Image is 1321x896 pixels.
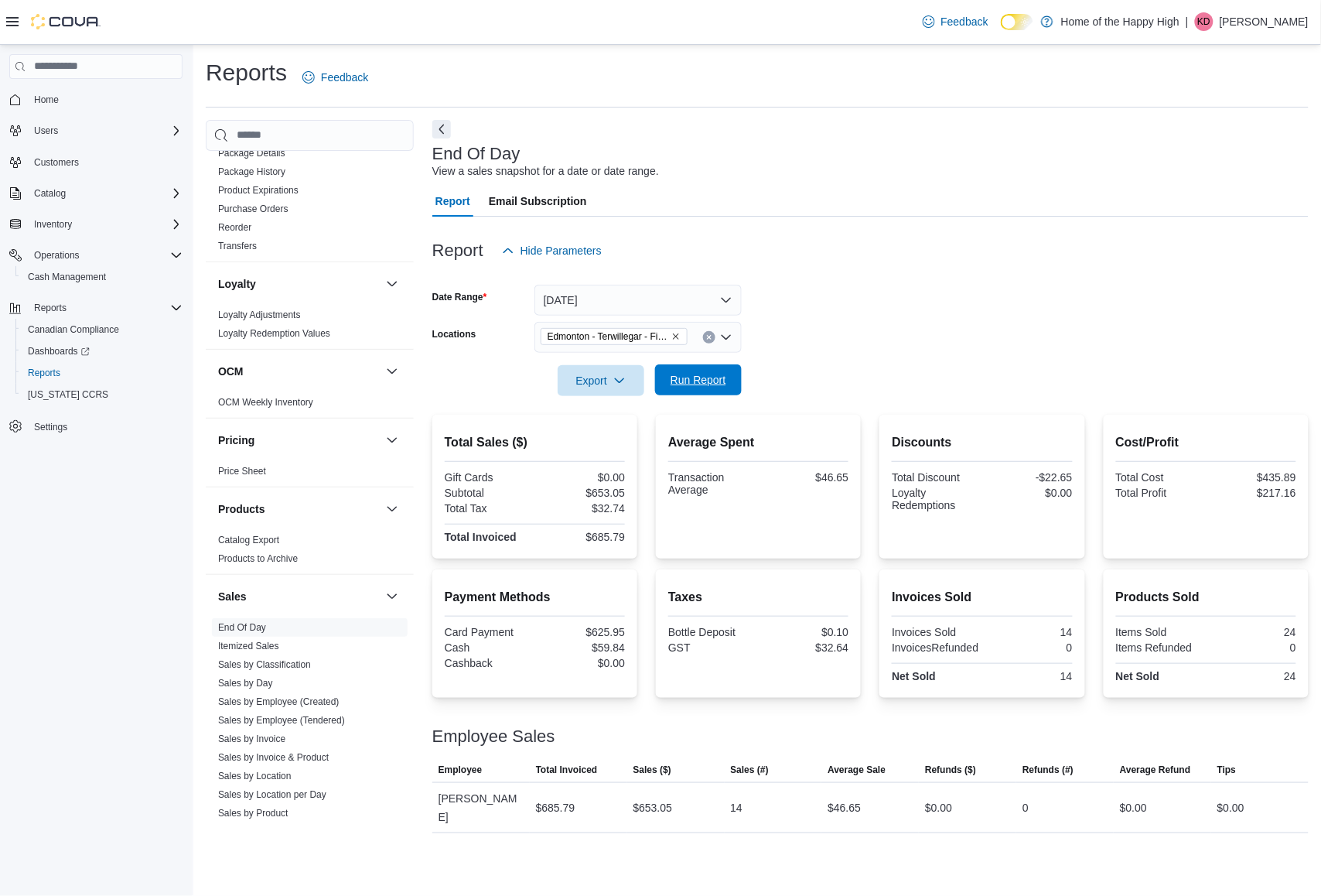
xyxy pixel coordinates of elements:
span: Tips [1217,764,1236,776]
a: Sales by Day [218,678,273,689]
button: [US_STATE] CCRS [15,384,189,405]
span: Edmonton - Terwillegar - Fire & Flower [548,329,668,344]
span: Package History [218,166,285,178]
h2: Payment Methods [445,588,625,607]
button: Operations [3,245,189,266]
span: Sales by Invoice [218,733,285,745]
a: Sales by Invoice [218,734,285,744]
span: Users [34,125,58,137]
div: GST [668,641,756,654]
span: Email Subscription [489,186,587,217]
span: Refunds (#) [1022,764,1074,776]
h2: Invoices Sold [892,588,1072,607]
button: OCM [218,364,380,379]
div: $46.65 [828,799,861,817]
span: Average Sale [828,764,886,776]
button: Reports [15,362,189,384]
div: Card Payment [445,626,532,638]
span: Sales by Location [218,770,292,782]
h2: Total Sales ($) [445,433,625,452]
div: $0.00 [985,487,1073,499]
span: Loyalty Adjustments [218,309,301,321]
div: Sales [206,618,414,884]
button: Catalog [3,183,189,204]
div: Invoices Sold [892,626,979,638]
a: Price Sheet [218,466,266,477]
div: Loyalty [206,306,414,349]
button: Settings [3,415,189,437]
a: Home [28,91,65,109]
div: $0.00 [538,657,625,669]
div: 0 [985,641,1073,654]
a: Reorder [218,222,251,233]
a: Sales by Employee (Created) [218,696,340,707]
span: Export [567,365,635,396]
div: $46.65 [762,471,849,484]
span: Home [28,90,183,109]
a: Settings [28,418,73,436]
span: Reorder [218,221,251,234]
h2: Cost/Profit [1116,433,1296,452]
span: Customers [34,156,79,169]
button: Home [3,88,189,111]
div: Total Cost [1116,471,1203,484]
button: Inventory [28,215,78,234]
a: End Of Day [218,622,266,633]
div: $0.00 [1120,799,1147,817]
button: Open list of options [720,331,732,344]
span: Canadian Compliance [28,323,119,336]
a: Sales by Classification [218,659,311,670]
div: Kevin Dubitz [1195,12,1213,31]
h3: Loyalty [218,276,256,292]
span: Purchase Orders [218,203,288,215]
div: Items Sold [1116,626,1203,638]
span: Settings [34,421,67,433]
button: Pricing [218,433,380,448]
span: Home [34,94,59,106]
a: Sales by Product [218,808,288,819]
button: Catalog [28,184,72,203]
div: [PERSON_NAME] [432,783,530,833]
span: End Of Day [218,621,266,634]
a: Products to Archive [218,553,298,564]
span: Sales by Location per Day [218,788,326,801]
div: Pricing [206,462,414,487]
a: Transfers [218,241,257,251]
div: Transaction Average [668,471,756,496]
div: OCM [206,393,414,418]
strong: Net Sold [892,670,936,682]
span: Itemized Sales [218,640,279,652]
div: Total Discount [892,471,979,484]
a: Canadian Compliance [22,320,125,339]
div: $653.05 [538,487,625,499]
div: $59.84 [538,641,625,654]
span: Product Expirations [218,184,299,197]
img: Cova [31,14,101,29]
span: Catalog Export [218,534,279,546]
a: Purchase Orders [218,203,288,214]
span: OCM Weekly Inventory [218,396,313,409]
span: Washington CCRS [22,385,183,404]
button: Pricing [383,431,401,450]
a: Sales by Employee (Tendered) [218,715,345,726]
span: Price Sheet [218,465,266,477]
div: View a sales snapshot for a date or date range. [432,163,659,180]
h3: Employee Sales [432,727,555,746]
h1: Reports [206,57,287,88]
div: -$22.65 [985,471,1073,484]
label: Date Range [432,291,487,303]
div: $685.79 [536,799,575,817]
h3: Report [432,241,483,260]
span: Feedback [941,14,988,29]
span: Users [28,121,183,140]
div: 14 [985,670,1073,682]
div: Gift Cards [445,471,532,484]
span: Customers [28,152,183,172]
button: Run Report [655,364,742,395]
a: Itemized Sales [218,641,279,651]
span: Average Refund [1120,764,1191,776]
div: InvoicesRefunded [892,641,979,654]
a: Product Expirations [218,185,299,196]
input: Dark Mode [1001,14,1033,30]
span: Sales by Employee (Tendered) [218,714,345,727]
